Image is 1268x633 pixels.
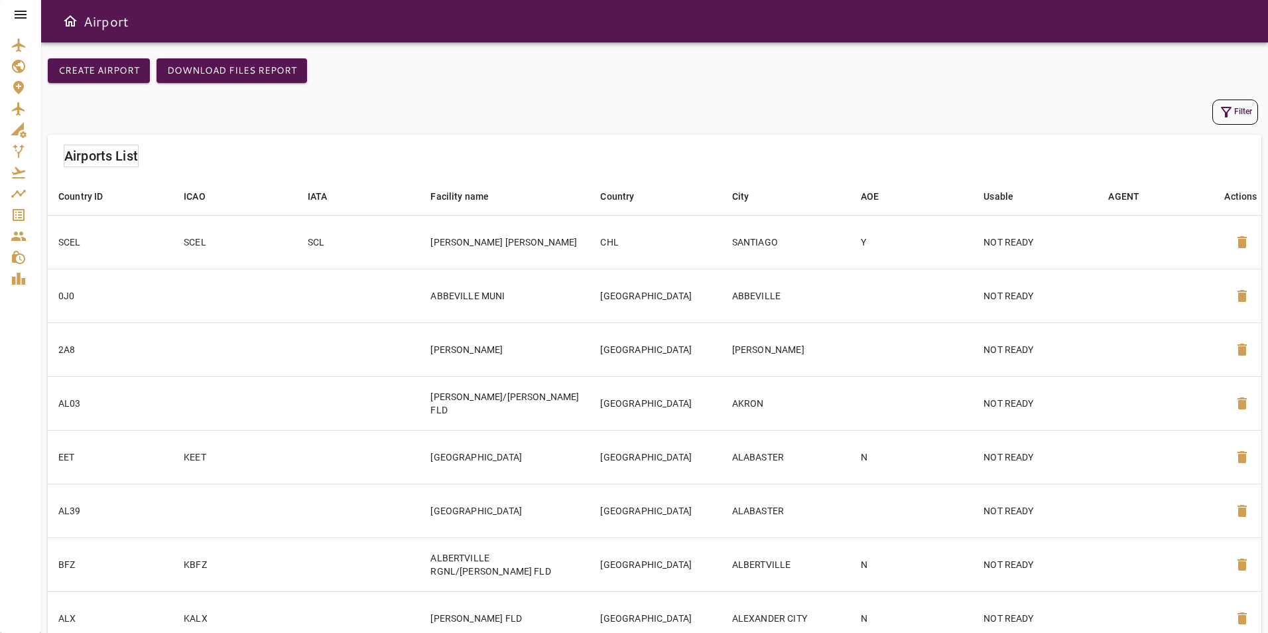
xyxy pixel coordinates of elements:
[1108,188,1139,204] div: AGENT
[590,537,721,591] td: [GEOGRAPHIC_DATA]
[732,188,749,204] div: City
[590,376,721,430] td: [GEOGRAPHIC_DATA]
[983,558,1087,571] p: NOT READY
[420,376,590,430] td: [PERSON_NAME]/[PERSON_NAME] FLD
[722,537,850,591] td: ALBERTVILLE
[58,188,103,204] div: Country ID
[850,537,974,591] td: N
[420,322,590,376] td: [PERSON_NAME]
[420,269,590,322] td: ABBEVILLE MUNI
[1226,280,1258,312] button: Delete Airport
[173,215,296,269] td: SCEL
[850,430,974,484] td: N
[1234,288,1250,304] span: delete
[1234,503,1250,519] span: delete
[983,343,1087,356] p: NOT READY
[1226,441,1258,473] button: Delete Airport
[48,484,173,537] td: AL39
[1234,610,1250,626] span: delete
[420,430,590,484] td: [GEOGRAPHIC_DATA]
[722,215,850,269] td: SANTIAGO
[600,188,634,204] div: Country
[297,215,420,269] td: SCL
[590,484,721,537] td: [GEOGRAPHIC_DATA]
[1212,100,1258,125] button: Filter
[57,8,84,35] button: Open drawer
[983,188,1013,204] div: Usable
[48,430,173,484] td: EET
[983,612,1087,625] p: NOT READY
[48,376,173,430] td: AL03
[1226,226,1258,258] button: Delete Airport
[722,430,850,484] td: ALABASTER
[1234,449,1250,465] span: delete
[590,215,721,269] td: CHL
[1108,188,1157,204] span: AGENT
[420,484,590,537] td: [GEOGRAPHIC_DATA]
[430,188,489,204] div: Facility name
[861,188,896,204] span: AOE
[861,188,879,204] div: AOE
[983,397,1087,410] p: NOT READY
[1234,342,1250,358] span: delete
[590,269,721,322] td: [GEOGRAPHIC_DATA]
[722,484,850,537] td: ALABASTER
[983,504,1087,518] p: NOT READY
[1226,387,1258,419] button: Delete Airport
[48,322,173,376] td: 2A8
[590,322,721,376] td: [GEOGRAPHIC_DATA]
[1226,549,1258,581] button: Delete Airport
[48,215,173,269] td: SCEL
[308,188,345,204] span: IATA
[722,376,850,430] td: AKRON
[48,537,173,591] td: BFZ
[590,430,721,484] td: [GEOGRAPHIC_DATA]
[64,145,138,167] h6: Airports List
[983,188,1031,204] span: Usable
[157,58,307,83] button: Download Files Report
[184,188,223,204] span: ICAO
[308,188,328,204] div: IATA
[173,537,296,591] td: KBFZ
[600,188,651,204] span: Country
[58,188,121,204] span: Country ID
[1226,334,1258,366] button: Delete Airport
[1234,234,1250,250] span: delete
[732,188,767,204] span: City
[184,188,206,204] div: ICAO
[48,269,173,322] td: 0J0
[84,11,129,32] h6: Airport
[1234,395,1250,411] span: delete
[983,236,1087,249] p: NOT READY
[983,289,1087,303] p: NOT READY
[722,322,850,376] td: [PERSON_NAME]
[722,269,850,322] td: ABBEVILLE
[420,215,590,269] td: [PERSON_NAME] [PERSON_NAME]
[173,430,296,484] td: KEET
[48,58,150,83] button: Create airport
[850,215,974,269] td: Y
[430,188,506,204] span: Facility name
[1226,495,1258,527] button: Delete Airport
[420,537,590,591] td: ALBERTVILLE RGNL/[PERSON_NAME] FLD
[1234,557,1250,573] span: delete
[983,451,1087,464] p: NOT READY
